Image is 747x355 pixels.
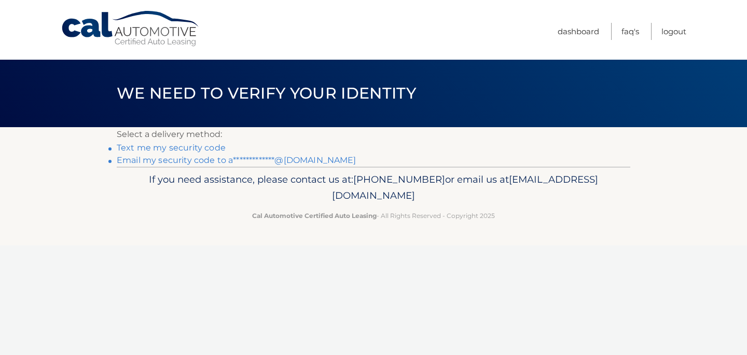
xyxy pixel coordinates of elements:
p: Select a delivery method: [117,127,630,142]
a: Cal Automotive [61,10,201,47]
a: Text me my security code [117,143,226,153]
span: We need to verify your identity [117,84,416,103]
a: Logout [661,23,686,40]
p: If you need assistance, please contact us at: or email us at [123,171,624,204]
p: - All Rights Reserved - Copyright 2025 [123,210,624,221]
span: [PHONE_NUMBER] [353,173,445,185]
a: FAQ's [621,23,639,40]
a: Dashboard [558,23,599,40]
strong: Cal Automotive Certified Auto Leasing [252,212,377,220]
